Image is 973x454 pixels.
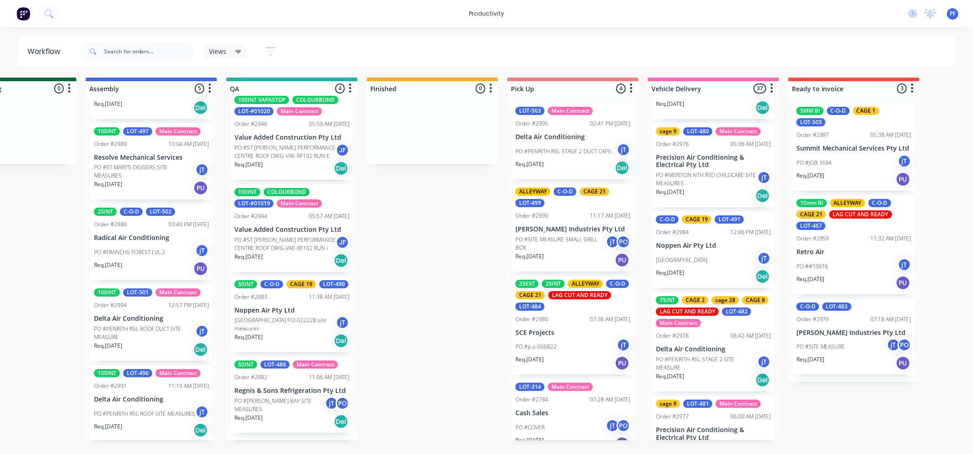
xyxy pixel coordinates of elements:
div: C-O-D [656,215,679,224]
div: CAGE 2 [682,296,708,304]
div: PU [615,356,630,371]
div: 75INT [656,296,679,304]
div: Main Contract [716,127,761,136]
div: 02:41 PM [DATE] [590,120,630,128]
div: jT [325,397,338,410]
div: 100INT [234,188,260,196]
div: PU [193,261,208,276]
div: LOT-503Main ContractOrder #299502:41 PM [DATE]Delta Air ConditioningPO #PENRITH RSL STAGE 2 DUCT ... [512,103,634,179]
div: Del [193,423,208,438]
div: Del [334,161,349,176]
div: 25EXT [515,280,539,288]
div: Main Contract [548,107,593,115]
p: PO #JOB 3594 [796,159,832,167]
div: Del [615,161,630,175]
div: 100INT VAPASTOPCOLOURBONDLOT-#01020Main ContractOrder #294605:59 AM [DATE]Value Added Constructio... [231,92,353,180]
p: [PERSON_NAME] Industries Pty Ltd [515,225,630,233]
p: Req. [DATE] [94,100,122,108]
div: Order #2976 [656,140,689,148]
p: PO #ST MARY'S DIGGERS SITE MEASURES [94,163,195,180]
div: Order #2990 [515,212,548,220]
div: 25INT [94,208,117,216]
div: cage 28 [712,296,739,304]
div: Del [755,373,770,387]
div: jT [195,163,209,177]
div: C-O-D [120,208,143,216]
p: PO #FRANCHS FOREST LVL 2 [94,248,165,256]
div: Order #2946 [234,120,267,128]
div: 5MM BI [796,107,824,115]
div: LAG CUT AND READY [829,210,892,219]
div: JF [336,143,349,157]
div: jT [606,235,619,249]
div: Order #2944 [234,212,267,220]
div: jT [757,355,771,369]
p: Req. [DATE] [94,180,122,188]
p: Summit Mechanical Services Pty Ltd [796,145,911,152]
p: PO #PENRITH RSL STAGE 2 SITE MEASURE [656,355,757,372]
div: 50INT [234,280,257,288]
p: Regnis & Sons Refrigeration Pty Ltd [234,387,349,395]
div: Order #2989 [94,140,127,148]
div: PU [615,437,630,451]
div: 100INTLOT-496Main ContractOrder #299111:19 AM [DATE]Delta Air ConditioningPO #PENRITH RSL ROOF SI... [90,365,213,442]
div: 25INT [542,280,565,288]
div: 100INTLOT-501Main ContractOrder #299412:57 PM [DATE]Delta Air ConditioningPO #PENRITH RSL ROOF DU... [90,285,213,361]
div: CAGE 21 [580,188,609,196]
div: Order #2986 [94,220,127,229]
div: LOT-490 [319,280,349,288]
div: 50INT [234,360,257,369]
div: LOT-482 [722,308,751,316]
div: 11:38 AM [DATE] [309,293,349,301]
div: COLOURBOND [264,188,310,196]
div: PO [617,419,630,433]
div: LOT-#01020 [234,107,274,115]
p: Req. [DATE] [515,355,544,364]
p: Req. [DATE] [656,100,684,108]
p: PO #ST [PERSON_NAME] PERFORMANCE CENTRE ROOF DWG-VAE-RF102 RUN E [234,144,336,160]
div: C-O-D [796,303,819,311]
div: Del [334,334,349,348]
p: PO #COVER [515,423,545,432]
div: Main Contract [156,127,201,136]
p: Noppen Air Pty Ltd [656,242,771,250]
p: Req. [DATE] [234,414,263,422]
div: jT [887,338,900,352]
div: Order #2983 [234,293,267,301]
div: jT [606,419,619,433]
div: jT [195,405,209,419]
p: [PERSON_NAME] Industries Pty Ltd [796,329,911,337]
p: Delta Air Conditioning [656,345,771,353]
div: PU [615,253,630,267]
input: Search for orders... [104,42,194,61]
div: 11:17 AM [DATE] [590,212,630,220]
p: Req. [DATE] [656,188,684,196]
div: LOT-496 [123,369,152,377]
div: PO [898,338,911,352]
div: 05:59 AM [DATE] [309,120,349,128]
p: Value Added Construction Pty Ltd [234,134,349,141]
p: Req. [DATE] [94,342,122,350]
div: C-O-DLOT-483Order #297907:18 AM [DATE][PERSON_NAME] Industries Pty LtdPO #SITE MEASUREjTPOReq.[DA... [793,299,915,375]
div: Order #2991 [94,382,127,390]
div: 5MM BIC-O-DCAGE 1LOT-505Order #299705:38 AM [DATE]Summit Mechanical Services Pty LtdPO #JOB 3594j... [793,103,915,191]
div: 100INTCOLOURBONDLOT-#01019Main ContractOrder #294405:57 AM [DATE]Value Added Construction Pty Ltd... [231,184,353,272]
div: ALLEYWAY [830,199,865,207]
div: 05:57 AM [DATE] [309,212,349,220]
div: cage 9LOT-480Main ContractOrder #297605:36 AM [DATE]Precision Air Conditioning & Electrical Pty L... [652,124,775,208]
p: Noppen Air Pty Ltd [234,307,349,314]
p: PO #p.o-006822 [515,343,557,351]
div: 07:18 AM [DATE] [871,315,911,324]
div: 11:06 AM [DATE] [309,373,349,381]
div: 25INTC-O-DLOT-502Order #298603:40 PM [DATE]Radical Air ConditioningPO #FRANCHS FOREST LVL 2jTReq.... [90,204,213,280]
p: [GEOGRAPHIC_DATA] P.O-022228 site measures [234,316,336,333]
div: Order #2978 [656,332,689,340]
div: Del [334,253,349,268]
div: CAGE 19 [286,280,316,288]
p: Req. [DATE] [234,253,263,261]
div: LOT-467 [796,222,826,230]
div: Order #2997 [796,131,829,139]
div: ALLEYWAYC-O-DCAGE 21LOT-499Order #299011:17 AM [DATE][PERSON_NAME] Industries Pty LtdPO #SITE MEA... [512,184,634,271]
div: Main Contract [277,199,322,208]
div: cage 9 [656,400,680,408]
